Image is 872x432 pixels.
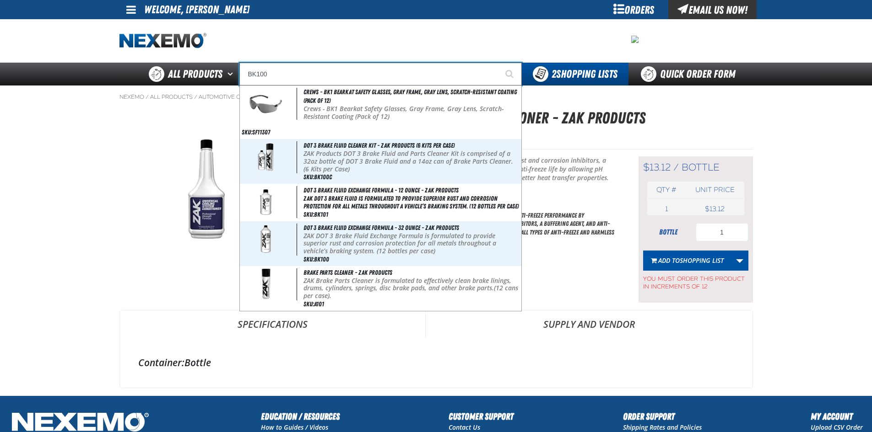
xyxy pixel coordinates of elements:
a: Nexemo [119,93,144,101]
span: You must order this product in increments of 12 [643,271,748,291]
th: Qty # [647,181,686,198]
div: bottle [643,227,693,237]
span: bottle [682,161,720,173]
a: Upload CSV Order [811,423,863,432]
a: Automotive Chemicals [199,93,269,101]
a: Home [119,33,206,49]
span: Crews - BK1 Bearkat Safety Glasses, Gray Frame, Gray Lens, Scratch-Resistant Coating (Pack of 12) [303,88,517,104]
span: $13.12 [643,161,671,173]
a: Supply and Vendor [426,310,753,338]
input: Product Quantity [696,223,748,241]
p: SKU: [309,133,753,145]
span: 1 [665,205,668,213]
img: 5b11588269adc286081756-bk100_wo_nascar.png [245,224,287,256]
span: SKU:SF11307 [242,128,270,136]
span: SKU:BK101 [303,211,328,218]
a: Specifications [120,310,425,338]
span: Add to [658,256,724,265]
img: Universal Cooling System Conditioner - ZAK Products [120,125,293,258]
button: You have 2 Shopping Lists. Open to view details [522,63,628,85]
span: Brake Parts Cleaner - ZAK Products [303,269,392,276]
h1: Universal Cooling System Conditioner - ZAK Products [309,106,753,130]
h2: Order Support [623,410,702,423]
th: Unit price [686,181,744,198]
h2: Customer Support [449,410,514,423]
a: Contact Us [449,423,480,432]
span: DOT 3 Brake Fluid Exchange Formula - 32 Ounce - ZAK Products [303,224,459,231]
a: Shipping Rates and Policies [623,423,702,432]
span: / [146,93,149,101]
img: 677bec1ce83df596230990-SF11307.png [249,88,282,120]
button: Open All Products pages [224,63,239,85]
a: All Products [150,93,193,101]
input: Search [239,63,522,85]
span: / [194,93,197,101]
span: SKU:BK100C [303,173,332,181]
img: 08cb5c772975e007c414e40fb9967a9c.jpeg [631,36,639,43]
img: 5b1158826d65f007520780-bk100c_wo_nascar.png [245,141,287,173]
a: How to Guides / Videos [261,423,328,432]
img: 5b11588271469635466696-bk101_wo_nascar.png [245,186,287,218]
h2: Education / Resources [261,410,340,423]
a: Quick Order Form [628,63,753,85]
p: Crews - BK1 Bearkat Safety Glasses, Gray Frame, Gray Lens, Scratch-Resistant Coating (Pack of 12) [303,105,520,121]
span: All Products [168,66,222,82]
h2: My Account [811,410,863,423]
label: Container: [138,356,184,369]
strong: 2 [552,68,556,80]
span: SKU:BK100 [303,256,329,263]
span: ZAK DOT 3 Brake Fluid is formulated to provide superior rust and corrosion protection for all met... [303,195,520,210]
span: Shopping List [680,256,724,265]
td: $13.12 [686,203,744,215]
p: ZAK Products DOT 3 Brake Fluid and Parts Cleaner Kit is comprised of a 32oz bottle of DOT 3 Brake... [303,150,520,173]
a: More Actions [731,251,748,271]
p: ZAK Brake Parts Cleaner is formulated to effectively clean brake linings, drums, cylinders, sprin... [303,277,520,300]
img: Nexemo logo [119,33,206,49]
span: Shopping Lists [552,68,617,80]
button: Add toShopping List [643,251,731,271]
img: 5b11587b99953488511631-a101_wo_nas.png [250,268,282,300]
p: ZAK DOT 3 Brake Fluid Exchange Formula is formulated to provide superior rust and corrosion prote... [303,232,520,255]
span: / [673,161,679,173]
span: DOT 3 Brake Fluid Cleaner Kit - ZAK Products (6 Kits per Case) [303,142,455,149]
div: Bottle [138,356,734,369]
span: SKU:A101 [303,300,324,308]
nav: Breadcrumbs [119,93,753,101]
span: DOT 3 Brake Fluid Exchange Formula - 12 Ounce - ZAK Products [303,187,459,194]
button: Start Searching [499,63,522,85]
